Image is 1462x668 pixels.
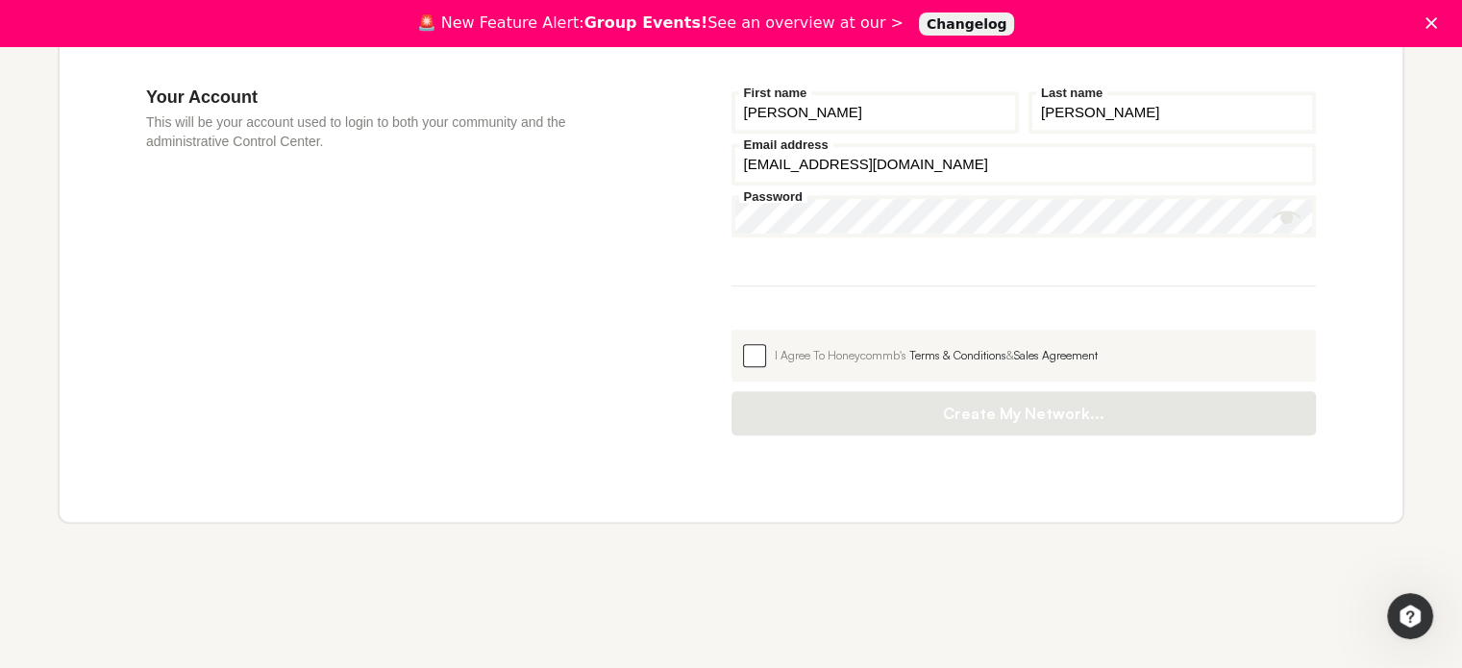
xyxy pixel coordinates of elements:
a: Changelog [919,12,1015,36]
label: First name [739,87,812,99]
button: Create My Network... [731,391,1317,435]
div: 🚨 New Feature Alert: See an overview at our > [417,13,904,33]
input: First name [731,91,1019,134]
a: Sales Agreement [1014,348,1098,362]
input: Last name [1028,91,1316,134]
label: Email address [739,138,833,151]
div: I Agree To Honeycommb's & [775,347,1305,364]
span: Create My Network... [751,404,1298,423]
label: Password [739,190,807,203]
h3: Your Account [146,87,616,108]
a: Terms & Conditions [909,348,1006,362]
input: Email address [731,143,1317,186]
div: Close [1425,17,1445,29]
label: Last name [1036,87,1107,99]
iframe: Intercom live chat [1387,593,1433,639]
b: Group Events! [584,13,708,32]
button: Show password [1273,203,1301,232]
p: This will be your account used to login to both your community and the administrative Control Cen... [146,112,616,151]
